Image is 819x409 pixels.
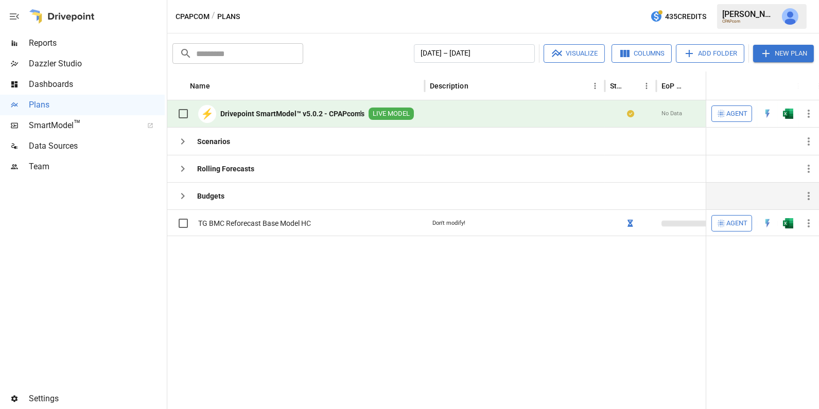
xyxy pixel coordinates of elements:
div: Don't modify! [432,219,465,227]
span: Team [29,161,165,173]
b: Scenarios [197,136,230,147]
div: Description [430,82,468,90]
span: Reports [29,37,165,49]
button: Agent [711,215,752,232]
div: Name [190,82,210,90]
span: Settings [29,393,165,405]
span: Data Sources [29,140,165,152]
img: quick-edit-flash.b8aec18c.svg [762,218,773,228]
div: Your plan has changes in Excel that are not reflected in the Drivepoint Data Warehouse, select "S... [627,109,634,119]
button: Julie Wilton [776,2,805,31]
button: 435Credits [646,7,710,26]
img: excel-icon.76473adf.svg [783,218,793,228]
button: Description column menu [588,79,602,93]
span: 435 Credits [665,10,706,23]
span: TG BMC Reforecast Base Model HC [198,218,311,228]
span: SmartModel [29,119,136,132]
div: Open in Excel [783,109,793,119]
button: Visualize [544,44,605,63]
div: Open in Quick Edit [762,109,773,119]
button: CPAPcom [176,10,210,23]
button: EoP Cash column menu [701,79,716,93]
div: EoP Cash [661,82,686,90]
b: Rolling Forecasts [197,164,254,174]
div: Open in Quick Edit [762,218,773,228]
button: Sort [625,79,639,93]
span: ™ [74,118,81,131]
span: No Data [661,110,682,118]
button: Status column menu [639,79,654,93]
img: excel-icon.76473adf.svg [783,109,793,119]
button: Agent [711,105,752,122]
img: Julie Wilton [782,8,798,25]
button: New Plan [753,45,814,62]
div: Status [610,82,624,90]
b: Budgets [197,191,224,201]
button: Columns [612,44,672,63]
button: Sort [687,79,701,93]
b: Drivepoint SmartModel™ v5.0.2 - CPAPcom's [220,109,364,119]
div: ⚡ [198,105,216,123]
div: Preparing to sync. [628,218,634,228]
span: Agent [726,108,747,120]
span: Plans [29,99,165,111]
span: LIVE MODEL [369,109,414,119]
div: / [212,10,215,23]
span: Dashboards [29,78,165,91]
button: Add Folder [676,44,744,63]
div: Open in Excel [783,218,793,228]
button: Sort [211,79,225,93]
button: [DATE] – [DATE] [414,44,535,63]
button: Sort [805,79,819,93]
span: Dazzler Studio [29,58,165,70]
button: Sort [469,79,484,93]
img: quick-edit-flash.b8aec18c.svg [762,109,773,119]
div: CPAPcom [722,19,776,24]
span: Agent [726,218,747,229]
div: [PERSON_NAME] [722,9,776,19]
